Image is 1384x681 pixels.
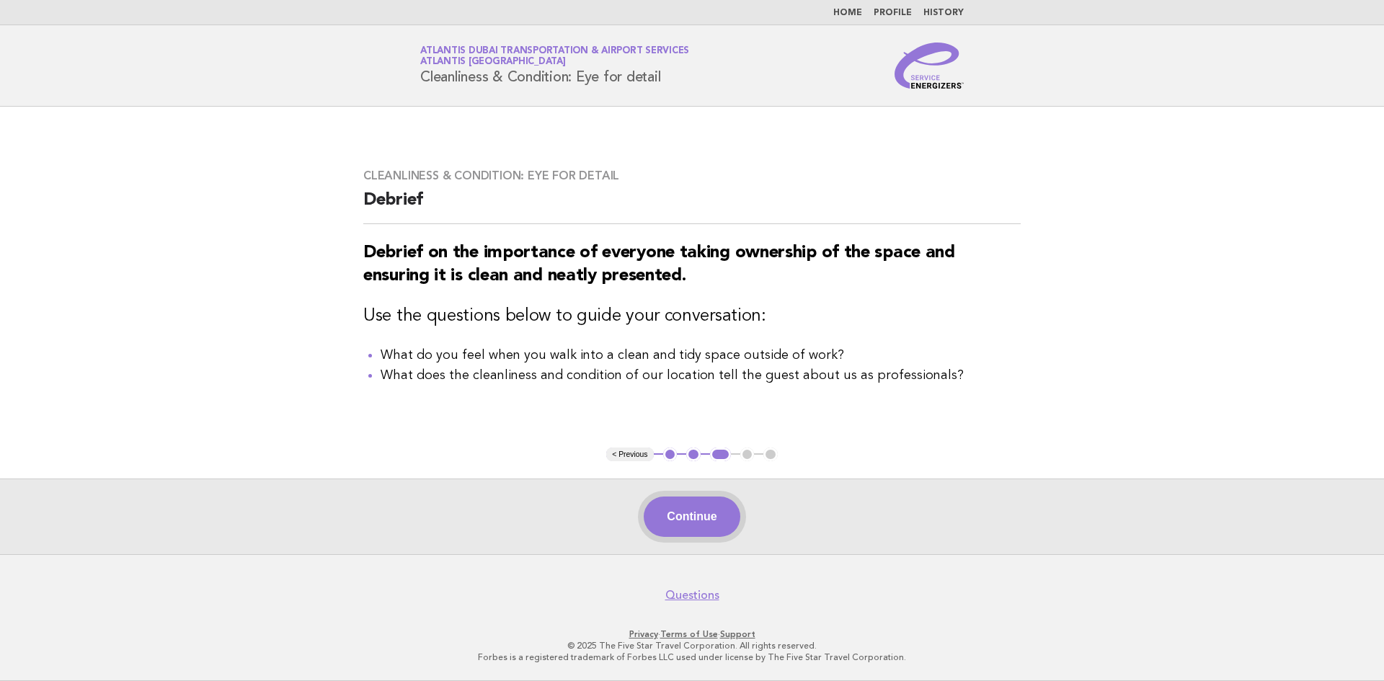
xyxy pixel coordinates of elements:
[660,629,718,639] a: Terms of Use
[665,588,719,602] a: Questions
[644,497,740,537] button: Continue
[874,9,912,17] a: Profile
[420,46,689,66] a: Atlantis Dubai Transportation & Airport ServicesAtlantis [GEOGRAPHIC_DATA]
[629,629,658,639] a: Privacy
[363,244,955,285] strong: Debrief on the importance of everyone taking ownership of the space and ensuring it is clean and ...
[381,345,1021,365] li: What do you feel when you walk into a clean and tidy space outside of work?
[420,58,566,67] span: Atlantis [GEOGRAPHIC_DATA]
[381,365,1021,386] li: What does the cleanliness and condition of our location tell the guest about us as professionals?
[251,640,1133,651] p: © 2025 The Five Star Travel Corporation. All rights reserved.
[420,47,689,84] h1: Cleanliness & Condition: Eye for detail
[686,448,701,462] button: 2
[363,169,1021,183] h3: Cleanliness & Condition: Eye for detail
[606,448,653,462] button: < Previous
[895,43,964,89] img: Service Energizers
[710,448,731,462] button: 3
[833,9,862,17] a: Home
[363,305,1021,328] h3: Use the questions below to guide your conversation:
[720,629,755,639] a: Support
[663,448,678,462] button: 1
[363,189,1021,224] h2: Debrief
[251,628,1133,640] p: · ·
[251,651,1133,663] p: Forbes is a registered trademark of Forbes LLC used under license by The Five Star Travel Corpora...
[923,9,964,17] a: History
